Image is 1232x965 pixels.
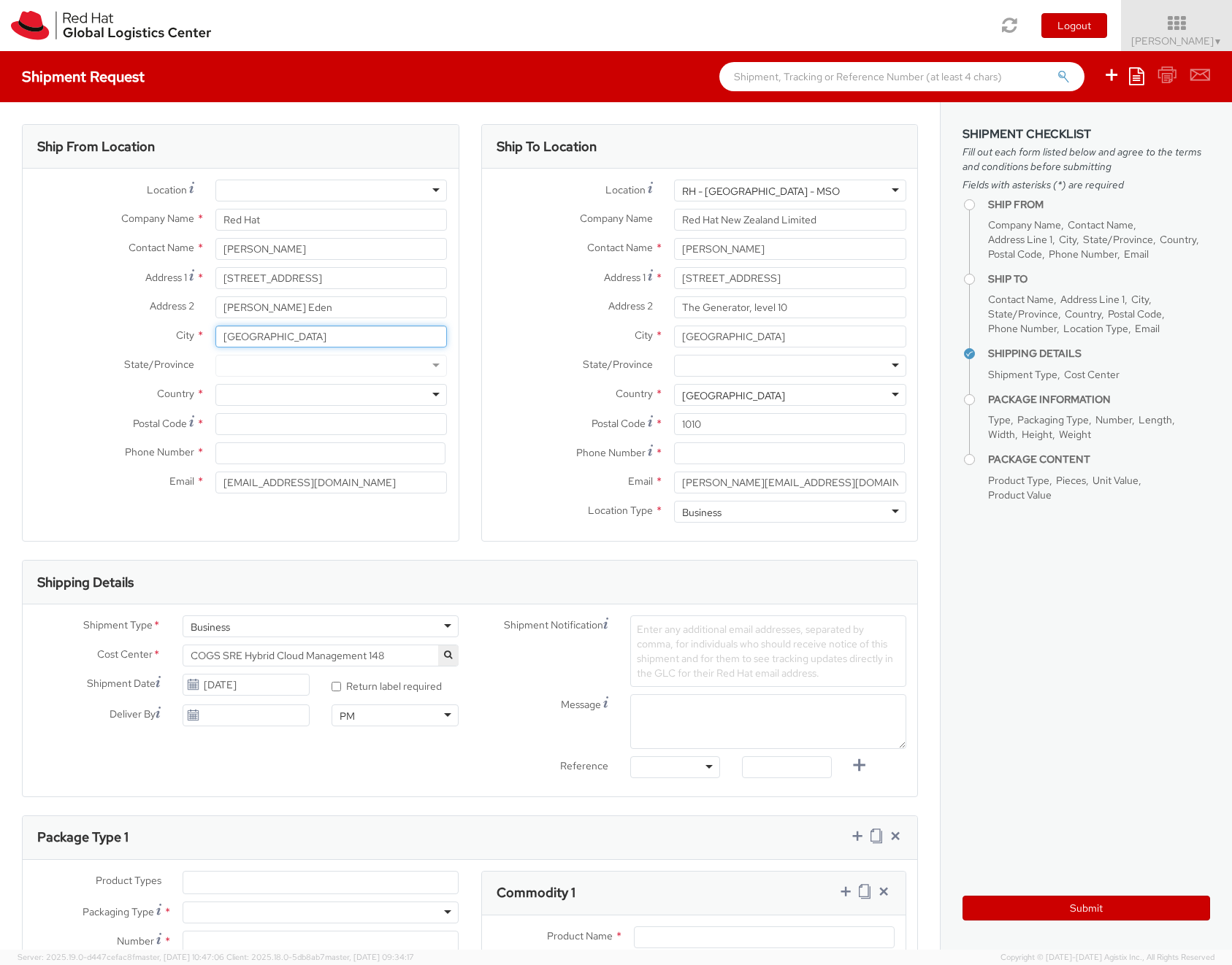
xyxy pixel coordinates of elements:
span: Packaging Type [83,905,154,918]
span: Cost Center [1064,368,1120,381]
span: Location [605,183,646,196]
h4: Ship To [988,274,1210,285]
span: Height [1022,428,1052,441]
h3: Ship From Location [37,139,155,154]
span: Shipment Type [988,368,1057,381]
span: Contact Name [587,241,653,254]
span: Number [117,934,154,947]
span: Address 2 [608,299,653,312]
span: Packaging Type [1017,413,1089,426]
h4: Shipment Request [22,69,145,85]
span: Fill out each form listed below and agree to the terms and conditions before submitting [963,145,1210,174]
span: State/Province [988,307,1058,320]
div: PM [340,709,355,723]
div: [GEOGRAPHIC_DATA] [682,388,785,403]
span: Copyright © [DATE]-[DATE] Agistix Inc., All Rights Reserved [1000,952,1214,964]
span: Email [1124,247,1149,261]
span: Country [1160,233,1196,246]
span: Phone Number [576,446,646,459]
h3: Commodity 1 [497,885,575,900]
h3: Shipment Checklist [963,128,1210,141]
span: Phone Number [125,445,194,458]
span: Server: 2025.19.0-d447cefac8f [18,952,224,962]
span: Enter any additional email addresses, separated by comma, for individuals who should receive noti... [637,623,893,680]
h4: Ship From [988,199,1210,210]
span: City [635,328,653,342]
span: City [1059,233,1076,246]
span: Email [169,474,194,488]
span: Deliver By [110,707,156,722]
span: Contact Name [1068,218,1133,231]
h3: Shipping Details [37,575,134,590]
span: Location Type [588,504,653,517]
span: Pieces [1056,474,1086,487]
img: rh-logistics-00dfa346123c4ec078e1.svg [11,11,211,40]
h3: Package Type 1 [37,830,129,845]
span: Shipment Notification [504,618,603,633]
div: Business [191,620,230,634]
span: Address Line 1 [1060,293,1125,306]
div: RH - [GEOGRAPHIC_DATA] - MSO [682,184,840,199]
span: Phone Number [988,322,1057,335]
span: Postal Code [592,417,646,430]
span: Reference [560,759,608,772]
span: Message [561,698,601,711]
span: [PERSON_NAME] [1131,34,1223,47]
input: Return label required [332,682,341,691]
span: Number [1095,413,1132,426]
span: Email [1135,322,1160,335]
label: Return label required [332,677,444,693]
h4: Package Content [988,454,1210,465]
button: Logout [1041,13,1107,38]
span: Phone Number [1049,247,1117,261]
span: Country [1065,307,1101,320]
span: Address 1 [604,271,646,284]
span: Weight [1059,428,1091,441]
span: ▼ [1214,36,1223,47]
h4: Shipping Details [988,348,1210,359]
span: Address 2 [150,299,194,312]
span: Unit Value [1093,474,1139,487]
span: Location Type [1063,322,1128,335]
input: Shipment, Tracking or Reference Number (at least 4 chars) [719,62,1084,91]
span: Company Name [580,212,653,225]
span: master, [DATE] 10:47:06 [135,952,224,962]
span: Postal Code [988,247,1042,261]
span: Company Name [121,212,194,225]
span: Product Type [988,474,1049,487]
span: Product Types [96,874,161,887]
span: Country [157,387,194,400]
span: Type [988,413,1011,426]
span: Contact Name [129,241,194,254]
span: Address Line 1 [988,233,1052,246]
span: Product Value [988,488,1052,501]
span: Postal Code [133,417,187,430]
h3: Ship To Location [497,139,597,154]
span: Fields with asterisks (*) are required [963,177,1210,192]
span: Product Name [547,929,613,942]
span: City [176,328,194,342]
span: master, [DATE] 09:34:17 [325,952,414,962]
span: Cost Center [97,647,153,664]
span: Company Name [988,218,1061,231]
span: City [1131,293,1149,306]
span: COGS SRE Hybrid Cloud Management 148 [183,645,459,666]
span: Length [1139,413,1172,426]
span: Shipment Type [83,618,153,634]
span: State/Province [124,358,194,371]
span: Email [628,474,653,488]
span: Shipment Date [87,676,156,691]
span: State/Province [1083,233,1153,246]
span: Address 1 [145,271,187,284]
div: Business [682,505,722,520]
button: Submit [963,896,1210,920]
span: Location [147,183,187,196]
span: Width [988,428,1015,441]
span: Client: 2025.18.0-5db8ab7 [226,952,414,962]
h4: Package Information [988,394,1210,405]
span: Postal Code [1108,307,1162,320]
span: Country [616,387,653,400]
span: COGS SRE Hybrid Cloud Management 148 [191,649,451,662]
span: Contact Name [988,293,1054,306]
span: State/Province [583,358,653,371]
